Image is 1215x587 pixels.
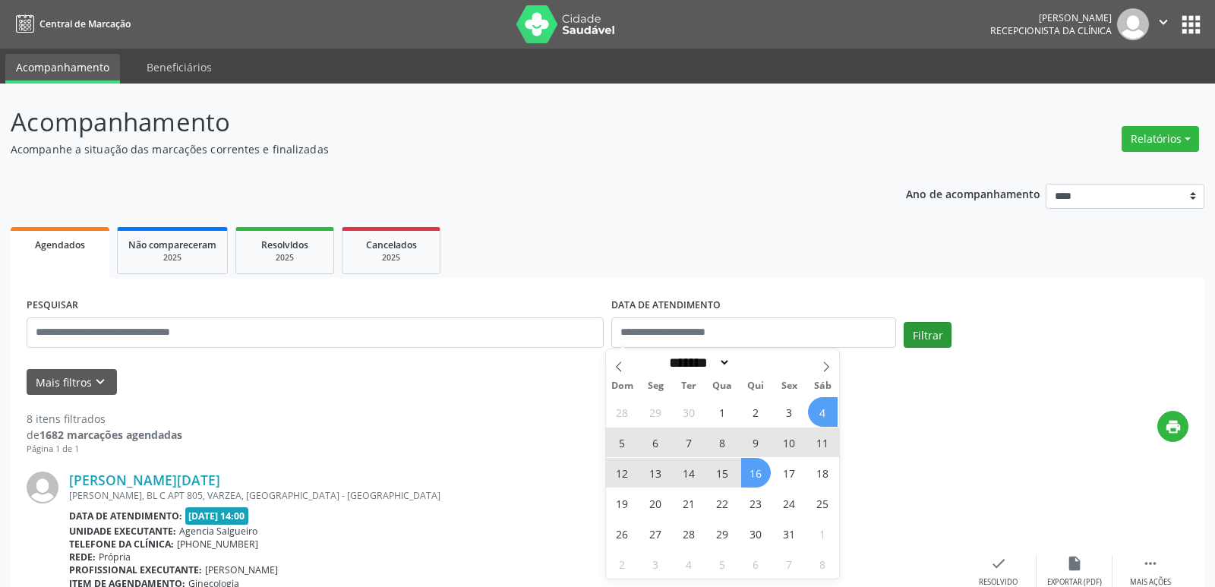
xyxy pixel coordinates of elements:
label: DATA DE ATENDIMENTO [611,294,721,317]
span: Qua [705,381,739,391]
p: Ano de acompanhamento [906,184,1040,203]
span: Outubro 31, 2025 [775,519,804,548]
i: keyboard_arrow_down [92,374,109,390]
i: print [1165,418,1182,435]
button: print [1157,411,1188,442]
i:  [1142,555,1159,572]
p: Acompanhe a situação das marcações correntes e finalizadas [11,141,846,157]
img: img [27,472,58,503]
span: Novembro 3, 2025 [641,549,671,579]
div: 2025 [128,252,216,264]
div: [PERSON_NAME], BL C APT 805, VARZEA, [GEOGRAPHIC_DATA] - [GEOGRAPHIC_DATA] [69,489,961,502]
span: Resolvidos [261,238,308,251]
a: Acompanhamento [5,54,120,84]
span: Outubro 18, 2025 [808,458,838,488]
span: Outubro 26, 2025 [607,519,637,548]
span: Outubro 28, 2025 [674,519,704,548]
span: Outubro 29, 2025 [708,519,737,548]
div: 2025 [353,252,429,264]
span: [PHONE_NUMBER] [177,538,258,551]
span: Novembro 6, 2025 [741,549,771,579]
span: Qui [739,381,772,391]
b: Telefone da clínica: [69,538,174,551]
span: Outubro 6, 2025 [641,428,671,457]
button: apps [1178,11,1204,38]
span: Novembro 5, 2025 [708,549,737,579]
input: Year [731,355,781,371]
span: Outubro 12, 2025 [607,458,637,488]
span: Outubro 1, 2025 [708,397,737,427]
span: Central de Marcação [39,17,131,30]
b: Data de atendimento: [69,510,182,522]
span: Outubro 20, 2025 [641,488,671,518]
span: Outubro 22, 2025 [708,488,737,518]
i: check [990,555,1007,572]
span: Setembro 29, 2025 [641,397,671,427]
b: Unidade executante: [69,525,176,538]
span: Recepcionista da clínica [990,24,1112,37]
span: [PERSON_NAME] [205,563,278,576]
span: Outubro 11, 2025 [808,428,838,457]
select: Month [664,355,731,371]
span: Outubro 7, 2025 [674,428,704,457]
span: Setembro 30, 2025 [674,397,704,427]
span: Outubro 30, 2025 [741,519,771,548]
span: Seg [639,381,672,391]
i: insert_drive_file [1066,555,1083,572]
div: [PERSON_NAME] [990,11,1112,24]
span: Novembro 7, 2025 [775,549,804,579]
div: Página 1 de 1 [27,443,182,456]
span: Outubro 16, 2025 [741,458,771,488]
span: Cancelados [366,238,417,251]
span: Sáb [806,381,839,391]
span: Outubro 10, 2025 [775,428,804,457]
span: Outubro 19, 2025 [607,488,637,518]
a: Beneficiários [136,54,222,80]
span: Ter [672,381,705,391]
span: Novembro 8, 2025 [808,549,838,579]
button:  [1149,8,1178,40]
span: Outubro 3, 2025 [775,397,804,427]
label: PESQUISAR [27,294,78,317]
span: Outubro 24, 2025 [775,488,804,518]
div: de [27,427,182,443]
span: Agencia Salgueiro [179,525,257,538]
span: Agendados [35,238,85,251]
span: Outubro 17, 2025 [775,458,804,488]
span: Outubro 14, 2025 [674,458,704,488]
span: Outubro 15, 2025 [708,458,737,488]
p: Acompanhamento [11,103,846,141]
span: Própria [99,551,131,563]
span: Outubro 25, 2025 [808,488,838,518]
i:  [1155,14,1172,30]
span: Outubro 23, 2025 [741,488,771,518]
span: Novembro 2, 2025 [607,549,637,579]
span: Outubro 4, 2025 [808,397,838,427]
span: Setembro 28, 2025 [607,397,637,427]
span: Outubro 9, 2025 [741,428,771,457]
button: Filtrar [904,322,951,348]
div: 2025 [247,252,323,264]
span: [DATE] 14:00 [185,507,249,525]
strong: 1682 marcações agendadas [39,428,182,442]
span: Sex [772,381,806,391]
span: Outubro 8, 2025 [708,428,737,457]
div: 8 itens filtrados [27,411,182,427]
span: Outubro 27, 2025 [641,519,671,548]
button: Relatórios [1122,126,1199,152]
img: img [1117,8,1149,40]
a: [PERSON_NAME][DATE] [69,472,220,488]
span: Outubro 5, 2025 [607,428,637,457]
span: Novembro 4, 2025 [674,549,704,579]
span: Não compareceram [128,238,216,251]
a: Central de Marcação [11,11,131,36]
span: Outubro 21, 2025 [674,488,704,518]
span: Novembro 1, 2025 [808,519,838,548]
span: Outubro 13, 2025 [641,458,671,488]
b: Rede: [69,551,96,563]
span: Outubro 2, 2025 [741,397,771,427]
span: Dom [606,381,639,391]
b: Profissional executante: [69,563,202,576]
button: Mais filtroskeyboard_arrow_down [27,369,117,396]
